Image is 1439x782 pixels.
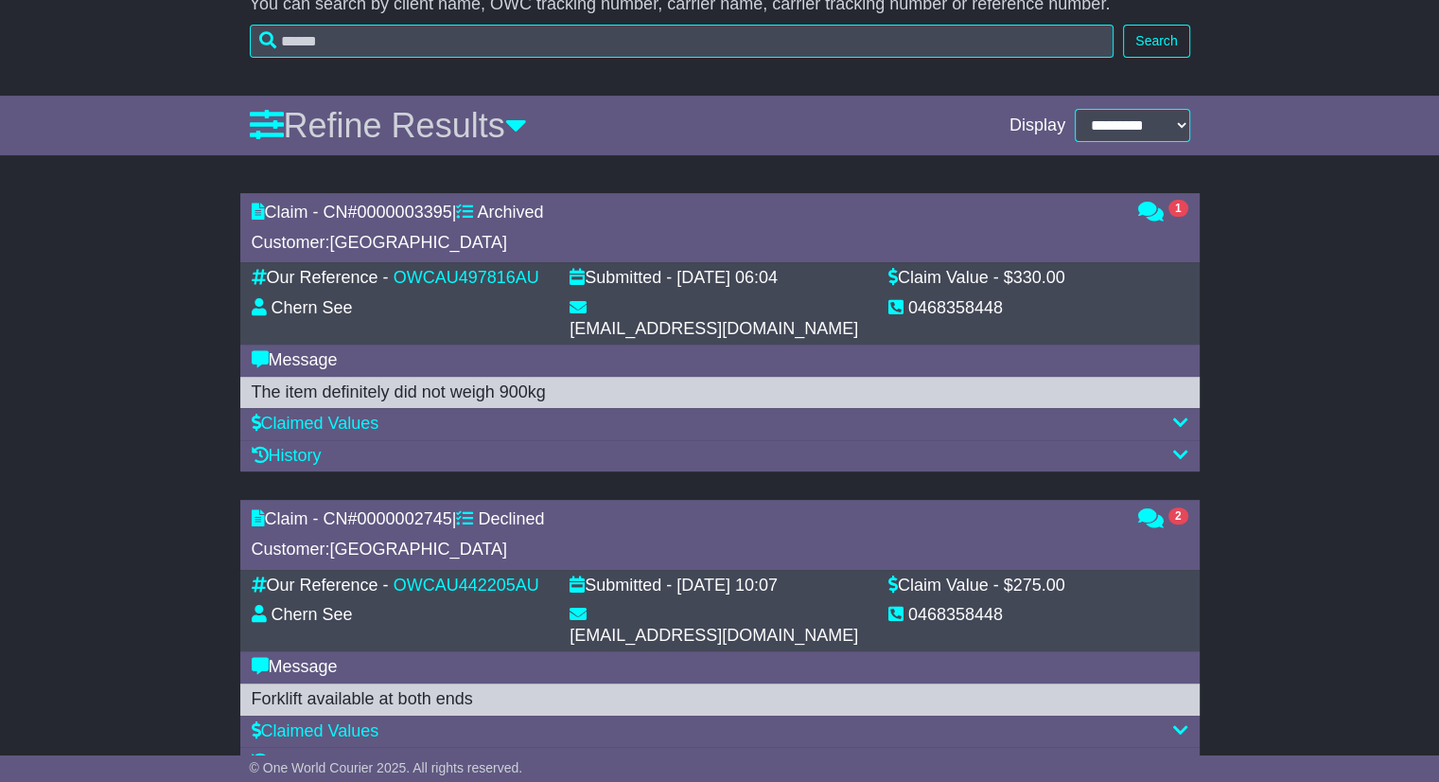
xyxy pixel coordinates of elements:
[1138,204,1188,222] a: 1
[252,576,389,596] div: Our Reference -
[272,298,353,319] div: Chern See
[252,753,1188,773] div: History
[1009,116,1065,136] span: Display
[1168,507,1188,524] span: 2
[250,106,527,145] a: Refine Results
[330,540,507,559] span: [GEOGRAPHIC_DATA]
[888,268,999,289] div: Claim Value -
[1168,200,1188,217] span: 1
[570,626,858,647] div: [EMAIL_ADDRESS][DOMAIN_NAME]
[570,268,672,289] div: Submitted -
[358,203,452,222] span: 0000003395
[477,203,543,222] span: Archived
[570,319,858,340] div: [EMAIL_ADDRESS][DOMAIN_NAME]
[252,414,379,433] a: Claimed Values
[1004,268,1065,289] div: $330.00
[1004,576,1065,596] div: $275.00
[252,753,322,772] a: History
[252,657,1188,678] div: Message
[394,268,539,287] a: OWCAU497816AU
[394,576,539,595] a: OWCAU442205AU
[252,540,1119,560] div: Customer:
[330,233,507,252] span: [GEOGRAPHIC_DATA]
[272,605,353,626] div: Chern See
[252,446,322,465] a: History
[252,689,1188,710] div: Forklift available at both ends
[908,298,1003,319] div: 0468358448
[252,446,1188,467] div: History
[252,233,1119,254] div: Customer:
[676,576,778,596] div: [DATE] 10:07
[252,382,1188,403] div: The item definitely did not weigh 900kg
[908,605,1003,626] div: 0468358448
[252,414,1188,435] div: Claimed Values
[358,509,452,528] span: 0000002745
[478,509,544,528] span: Declined
[252,203,1119,223] div: Claim - CN# |
[252,721,379,740] a: Claimed Values
[252,350,1188,371] div: Message
[252,268,389,289] div: Our Reference -
[250,760,523,775] span: © One World Courier 2025. All rights reserved.
[252,509,1119,530] div: Claim - CN# |
[1138,510,1188,529] a: 2
[1123,25,1189,58] button: Search
[676,268,778,289] div: [DATE] 06:04
[888,576,999,596] div: Claim Value -
[252,721,1188,742] div: Claimed Values
[570,576,672,596] div: Submitted -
